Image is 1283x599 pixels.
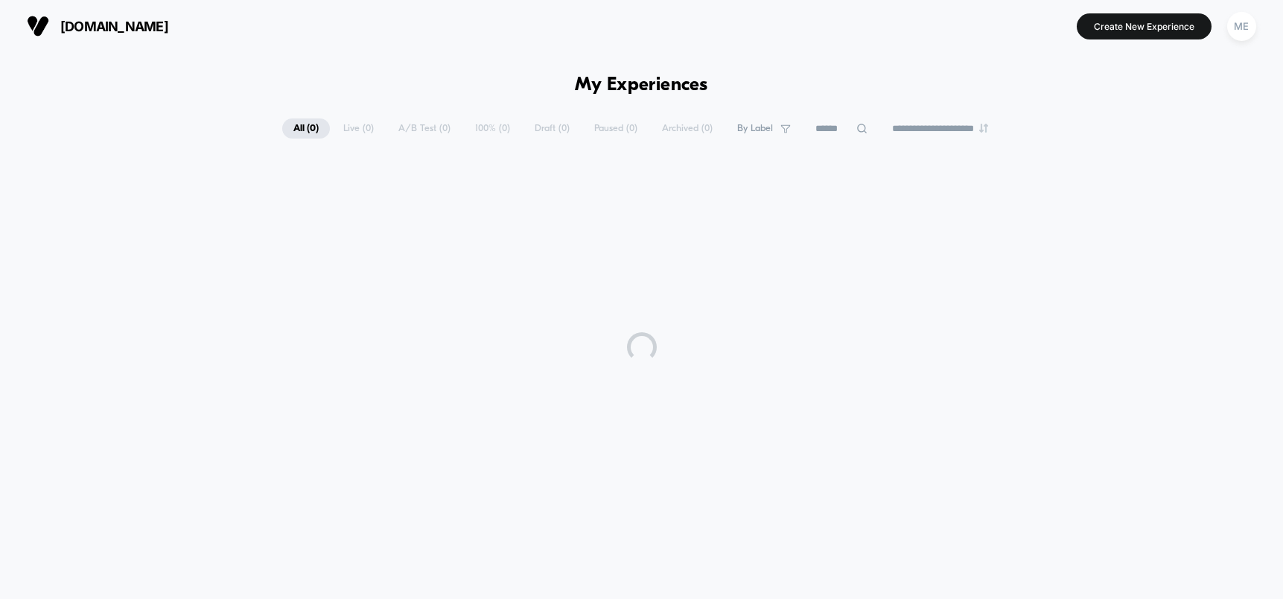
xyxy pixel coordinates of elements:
h1: My Experiences [575,75,708,96]
span: [DOMAIN_NAME] [60,19,168,34]
span: By Label [737,123,773,134]
img: Visually logo [27,15,49,37]
button: Create New Experience [1077,13,1212,39]
button: ME [1223,11,1261,42]
span: All ( 0 ) [282,118,330,139]
img: end [979,124,988,133]
button: [DOMAIN_NAME] [22,14,173,38]
div: ME [1227,12,1256,41]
